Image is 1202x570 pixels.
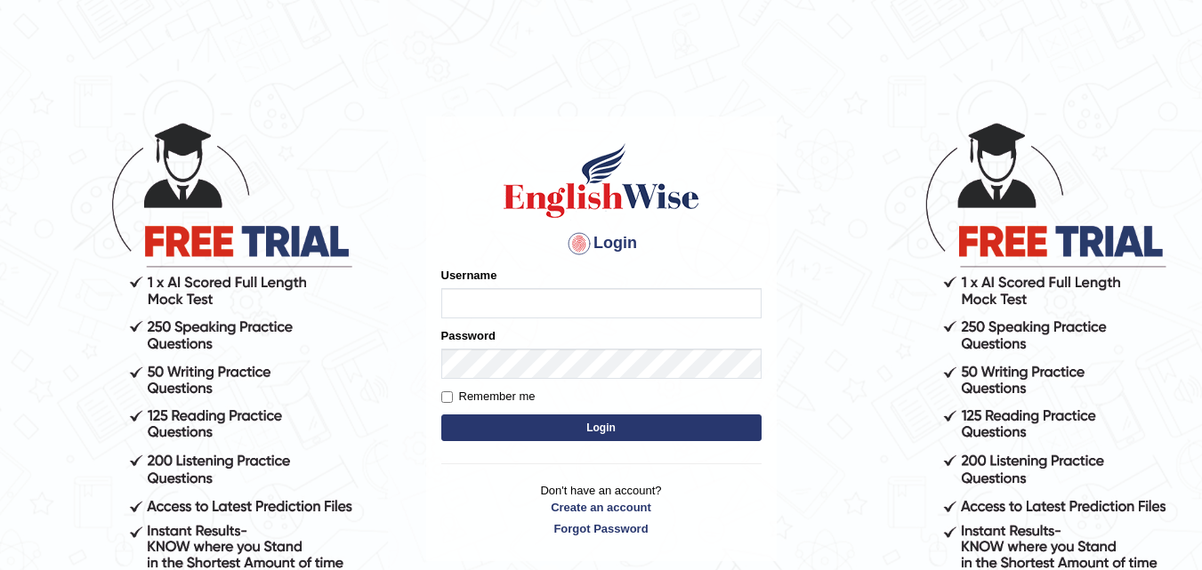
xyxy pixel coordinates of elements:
[441,414,762,441] button: Login
[441,482,762,537] p: Don't have an account?
[441,391,453,403] input: Remember me
[441,229,762,258] h4: Login
[441,388,536,405] label: Remember me
[441,267,497,284] label: Username
[441,327,496,344] label: Password
[500,140,703,221] img: Logo of English Wise sign in for intelligent practice with AI
[441,520,762,537] a: Forgot Password
[441,499,762,516] a: Create an account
